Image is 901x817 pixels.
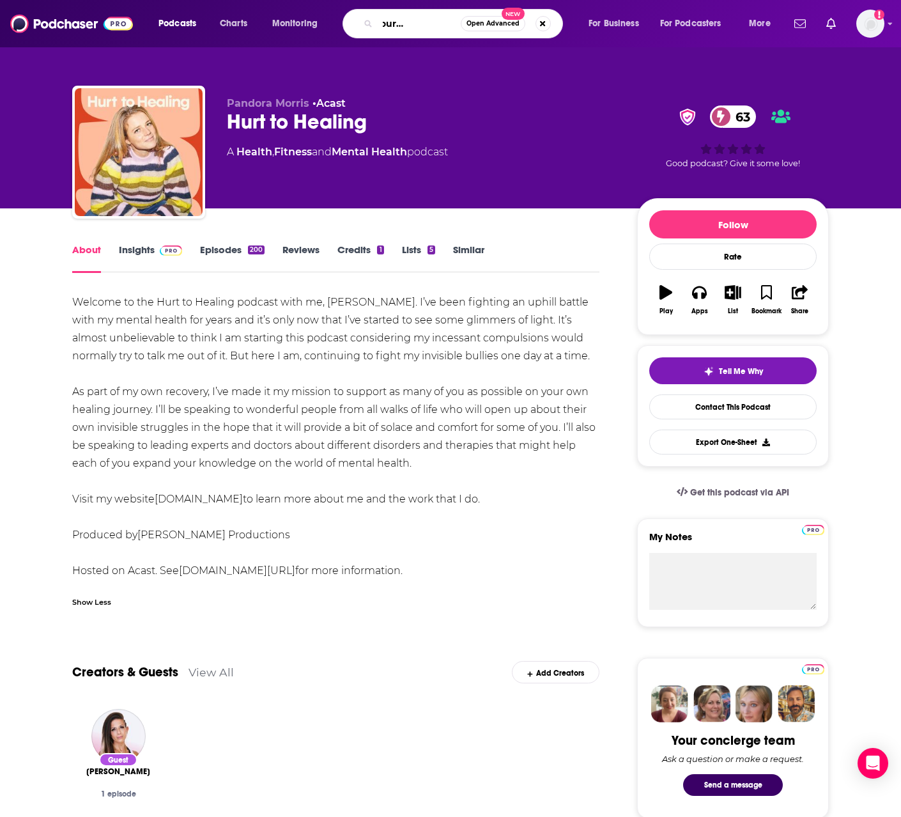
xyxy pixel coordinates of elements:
button: List [716,277,750,323]
a: [DOMAIN_NAME] [155,493,243,505]
svg: Add a profile image [874,10,884,20]
div: Your concierge team [672,733,795,749]
span: Pandora Morris [227,97,309,109]
button: Follow [649,210,817,238]
div: 5 [427,245,435,254]
span: Podcasts [158,15,196,33]
a: Show notifications dropdown [789,13,811,35]
button: open menu [580,13,655,34]
a: Similar [453,244,484,273]
span: Good podcast? Give it some love! [666,159,800,168]
div: 200 [248,245,265,254]
button: Share [783,277,817,323]
a: 63 [710,105,757,128]
a: Episodes200 [200,244,265,273]
a: Acast [316,97,346,109]
button: open menu [150,13,213,34]
img: User Profile [856,10,884,38]
a: View All [189,665,234,679]
div: Apps [691,307,708,315]
button: Open AdvancedNew [461,16,525,31]
span: and [312,146,332,158]
div: Search podcasts, credits, & more... [355,9,575,38]
a: InsightsPodchaser Pro [119,244,182,273]
a: Lisa Bilyeu [86,766,150,777]
a: About [72,244,101,273]
div: Rate [649,244,817,270]
a: Contact This Podcast [649,394,817,419]
a: Show notifications dropdown [821,13,841,35]
img: Hurt to Healing [75,88,203,216]
a: Pro website [802,523,824,535]
img: Jules Profile [735,685,773,722]
div: 1 [377,245,383,254]
div: 1 episode [82,790,154,798]
img: Podchaser - Follow, Share and Rate Podcasts [10,12,133,36]
img: Sydney Profile [651,685,688,722]
a: Health [236,146,272,158]
button: open menu [263,13,334,34]
a: Charts [212,13,255,34]
button: tell me why sparkleTell Me Why [649,357,817,384]
a: [DOMAIN_NAME][URL] [179,564,295,577]
div: Open Intercom Messenger [858,748,888,779]
div: Share [791,307,808,315]
a: Credits1 [337,244,383,273]
button: Bookmark [750,277,783,323]
a: Fitness [274,146,312,158]
img: Podchaser Pro [160,245,182,256]
button: Export One-Sheet [649,430,817,455]
span: • [312,97,346,109]
span: More [749,15,771,33]
span: Charts [220,15,247,33]
span: 63 [723,105,757,128]
div: Guest [99,753,137,766]
img: Podchaser Pro [802,664,824,674]
div: verified Badge63Good podcast? Give it some love! [637,97,829,176]
span: Tell Me Why [719,366,763,377]
button: Send a message [683,774,783,796]
div: Bookmark [751,307,782,315]
span: For Business [589,15,639,33]
div: List [728,307,738,315]
a: Lists5 [402,244,435,273]
button: open menu [652,13,740,34]
span: [PERSON_NAME] [86,766,150,777]
div: A podcast [227,144,448,160]
img: tell me why sparkle [704,366,714,377]
span: Open Advanced [466,20,520,27]
span: Logged in as Ashley_Beenen [856,10,884,38]
img: Podchaser Pro [802,525,824,535]
img: Jon Profile [778,685,815,722]
span: New [502,8,525,20]
span: Get this podcast via API [690,487,789,498]
a: [PERSON_NAME] Productions [137,529,290,541]
div: Add Creators [512,661,599,683]
div: Play [659,307,673,315]
a: Mental Health [332,146,407,158]
div: Welcome to the Hurt to Healing podcast with me, [PERSON_NAME]. I’ve been fighting an uphill battl... [72,293,599,580]
a: Get this podcast via API [666,477,799,508]
button: Apps [682,277,716,323]
span: Monitoring [272,15,318,33]
a: Pro website [802,662,824,674]
button: open menu [740,13,787,34]
span: , [272,146,274,158]
span: For Podcasters [660,15,721,33]
img: verified Badge [675,109,700,125]
img: Lisa Bilyeu [91,709,146,763]
div: Ask a question or make a request. [662,754,804,764]
button: Play [649,277,682,323]
img: Barbara Profile [693,685,730,722]
button: Show profile menu [856,10,884,38]
input: Search podcasts, credits, & more... [378,13,461,34]
label: My Notes [649,531,817,553]
a: Reviews [282,244,320,273]
a: Creators & Guests [72,664,178,680]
